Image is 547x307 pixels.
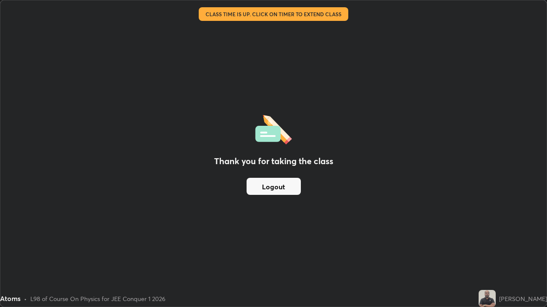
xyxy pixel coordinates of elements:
div: [PERSON_NAME] [499,294,547,303]
img: offlineFeedback.1438e8b3.svg [255,112,292,145]
img: ad3d2bda629b4948a669726d637ff7c6.jpg [479,290,496,307]
div: • [24,294,27,303]
button: Logout [247,178,301,195]
div: L98 of Course On Physics for JEE Conquer 1 2026 [30,294,165,303]
h2: Thank you for taking the class [214,155,333,168]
